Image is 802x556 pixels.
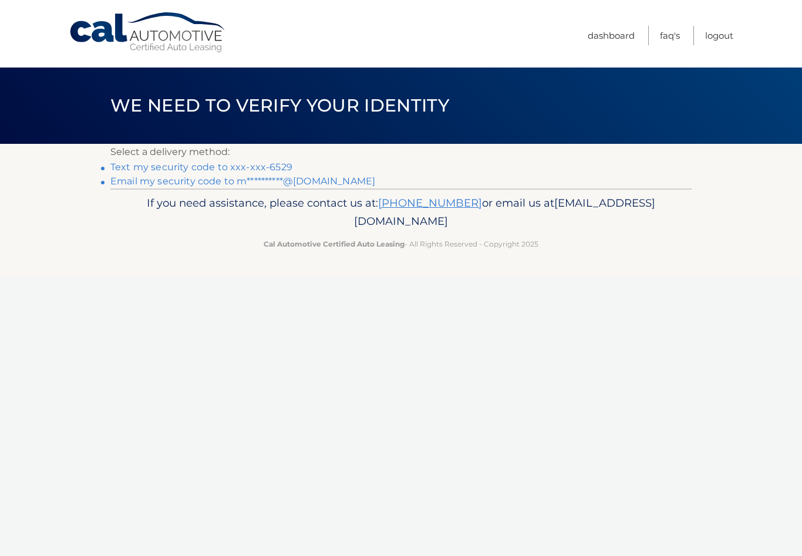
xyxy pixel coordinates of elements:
[588,26,635,45] a: Dashboard
[110,144,692,160] p: Select a delivery method:
[705,26,733,45] a: Logout
[110,95,449,116] span: We need to verify your identity
[69,12,227,53] a: Cal Automotive
[264,240,405,248] strong: Cal Automotive Certified Auto Leasing
[110,176,375,187] a: Email my security code to m**********@[DOMAIN_NAME]
[110,161,292,173] a: Text my security code to xxx-xxx-6529
[660,26,680,45] a: FAQ's
[118,238,684,250] p: - All Rights Reserved - Copyright 2025
[118,194,684,231] p: If you need assistance, please contact us at: or email us at
[378,196,482,210] a: [PHONE_NUMBER]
